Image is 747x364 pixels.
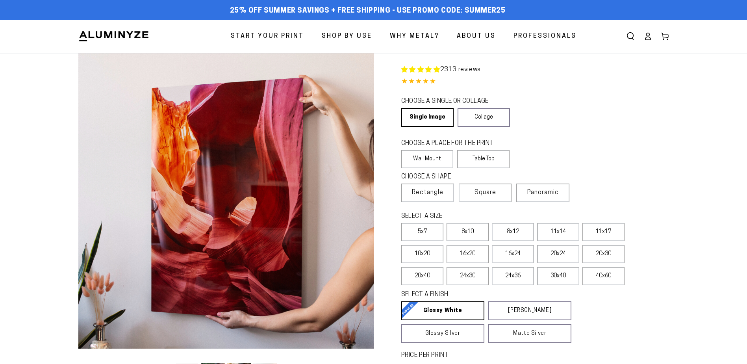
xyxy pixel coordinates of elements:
label: 40x60 [582,267,625,285]
img: Aluminyze [78,30,149,42]
label: 30x40 [537,267,579,285]
label: 8x12 [492,223,534,241]
legend: CHOOSE A SHAPE [401,173,504,182]
span: Shop By Use [322,31,372,42]
a: Start Your Print [225,26,310,47]
label: 24x36 [492,267,534,285]
legend: CHOOSE A SINGLE OR COLLAGE [401,97,503,106]
a: About Us [451,26,502,47]
label: 16x24 [492,245,534,263]
span: Square [475,188,496,197]
legend: SELECT A SIZE [401,212,559,221]
label: Table Top [457,150,510,168]
span: Start Your Print [231,31,304,42]
a: Shop By Use [316,26,378,47]
span: Panoramic [527,189,559,196]
label: PRICE PER PRINT [401,351,669,360]
label: 5x7 [401,223,443,241]
span: Professionals [513,31,576,42]
a: [PERSON_NAME] [488,301,571,320]
label: 16x20 [447,245,489,263]
span: Why Metal? [390,31,439,42]
label: 20x30 [582,245,625,263]
div: 4.85 out of 5.0 stars [401,76,669,88]
summary: Search our site [622,28,639,45]
span: About Us [457,31,496,42]
label: 20x24 [537,245,579,263]
a: Collage [458,108,510,127]
label: Wall Mount [401,150,454,168]
label: 24x30 [447,267,489,285]
label: 8x10 [447,223,489,241]
label: 11x14 [537,223,579,241]
a: Glossy Silver [401,324,484,343]
a: Why Metal? [384,26,445,47]
label: 10x20 [401,245,443,263]
span: 25% off Summer Savings + Free Shipping - Use Promo Code: SUMMER25 [230,7,506,15]
a: Glossy White [401,301,484,320]
a: Single Image [401,108,454,127]
legend: CHOOSE A PLACE FOR THE PRINT [401,139,502,148]
legend: SELECT A FINISH [401,290,552,299]
a: Matte Silver [488,324,571,343]
label: 11x17 [582,223,625,241]
label: 20x40 [401,267,443,285]
a: Professionals [508,26,582,47]
span: Rectangle [412,188,443,197]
